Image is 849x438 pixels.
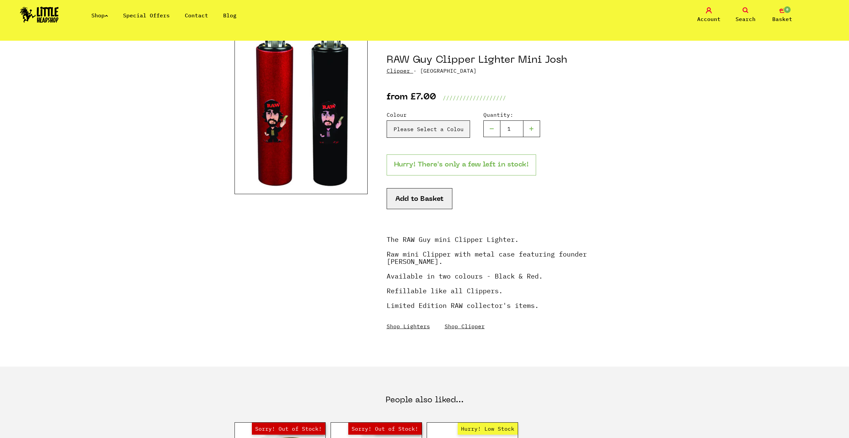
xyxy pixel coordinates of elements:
[91,12,108,19] a: Shop
[736,15,756,23] span: Search
[252,423,325,435] span: Sorry! Out of Stock!
[123,12,170,19] a: Special Offers
[500,120,523,137] input: 1
[766,7,799,23] a: 0 Basket
[458,423,518,435] span: Hurry! Low Stock
[387,154,536,175] p: Hurry! There's only a few left in stock!
[697,15,721,23] span: Account
[235,27,368,194] img: RAW Guy Clipper Lighter Mini Josh
[445,323,485,330] a: Shop Clipper
[387,188,452,209] button: Add to Basket
[483,111,540,119] label: Quantity:
[387,111,470,119] label: Colour
[387,94,436,102] p: from £7.00
[20,7,59,23] img: Little Head Shop Logo
[387,323,430,330] a: Shop Lighters
[783,6,791,14] span: 0
[185,12,208,19] a: Contact
[387,67,615,75] p: · [GEOGRAPHIC_DATA]
[772,15,792,23] span: Basket
[443,94,506,102] p: ///////////////////
[387,235,587,310] strong: The RAW Guy mini Clipper Lighter. Raw mini Clipper with metal case featuring founder [PERSON_NAME...
[729,7,762,23] a: Search
[387,67,410,74] a: Clipper
[387,54,615,67] h1: RAW Guy Clipper Lighter Mini Josh
[223,12,237,19] a: Blog
[348,423,422,435] span: Sorry! Out of Stock!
